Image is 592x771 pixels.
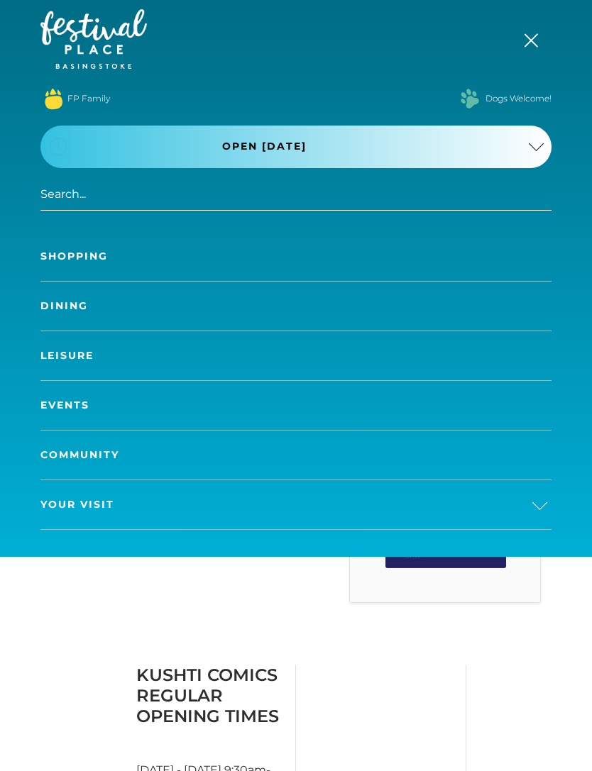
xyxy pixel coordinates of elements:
a: Community [40,431,552,479]
span: Open [DATE] [222,139,307,154]
span: Your Visit [40,497,114,512]
img: Festival Place Logo [40,9,147,69]
a: Dogs Welcome! [486,92,552,105]
a: Events [40,381,552,430]
h3: Kushti Comics Regular Opening Times [136,665,285,726]
a: Shopping [40,232,552,281]
input: Search... [40,179,552,211]
a: Dining [40,282,552,331]
a: FP Family [67,92,110,105]
button: Toggle navigation [516,28,552,49]
a: Leisure [40,331,552,380]
button: Open [DATE] [40,126,552,168]
a: Your Visit [40,480,552,529]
